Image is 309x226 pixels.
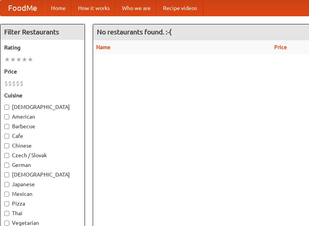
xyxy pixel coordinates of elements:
li: $ [16,79,20,88]
label: Cafe [4,132,81,140]
input: Chinese [4,143,9,148]
li: ★ [16,55,22,64]
label: Japanese [4,180,81,188]
input: Thai [4,211,9,216]
li: ★ [4,55,10,64]
label: Pizza [4,200,81,207]
a: FoodMe [0,0,45,16]
input: Mexican [4,192,9,197]
input: Vegetarian [4,221,9,226]
h5: Rating [4,44,81,51]
label: [DEMOGRAPHIC_DATA] [4,171,81,178]
a: Name [96,44,110,50]
input: Cafe [4,134,9,139]
li: $ [8,79,12,88]
li: $ [12,79,16,88]
label: Mexican [4,190,81,198]
a: Home [45,0,72,16]
li: $ [4,79,8,88]
input: American [4,114,9,119]
input: Czech / Slovak [4,153,9,158]
label: German [4,161,81,169]
a: How it works [72,0,116,16]
label: Thai [4,209,81,217]
input: German [4,163,9,168]
label: Chinese [4,142,81,150]
li: ★ [10,55,16,64]
h5: Price [4,68,81,75]
label: American [4,113,81,121]
input: Barbecue [4,124,9,129]
ng-pluralize: No restaurants found. :-( [97,28,171,36]
input: [DEMOGRAPHIC_DATA] [4,172,9,177]
input: Japanese [4,182,9,187]
a: Price [274,44,287,50]
li: $ [20,79,24,88]
a: Who we are [116,0,157,16]
a: Recipe videos [157,0,203,16]
li: ★ [27,55,33,64]
li: ★ [22,55,27,64]
label: [DEMOGRAPHIC_DATA] [4,103,81,111]
h5: Cuisine [4,92,81,99]
label: Czech / Slovak [4,151,81,159]
input: Pizza [4,201,9,206]
input: [DEMOGRAPHIC_DATA] [4,105,9,110]
label: Barbecue [4,122,81,130]
h4: Filter Restaurants [0,24,85,40]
